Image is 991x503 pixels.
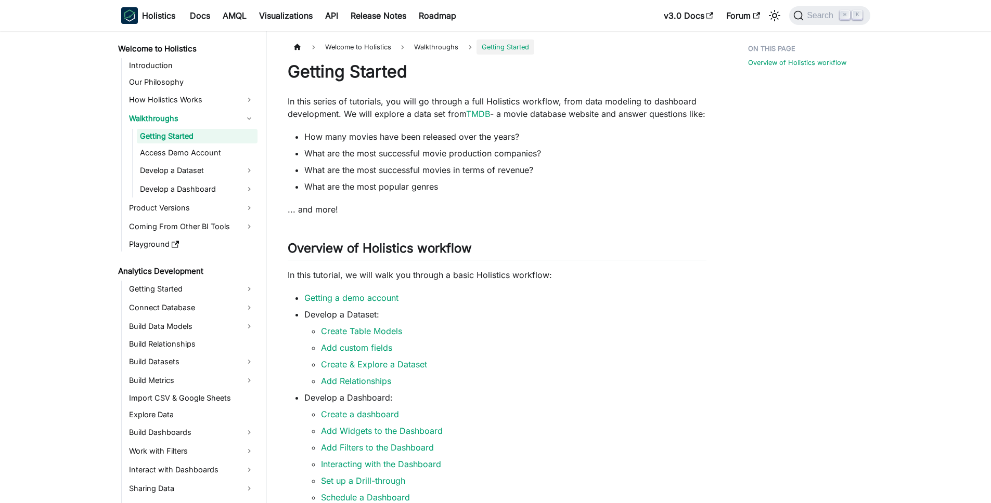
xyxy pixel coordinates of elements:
a: Walkthroughs [126,110,258,127]
a: Analytics Development [115,264,258,279]
a: TMDB [466,109,490,119]
a: Access Demo Account [137,145,258,160]
a: Interacting with the Dashboard [321,459,441,469]
a: Release Notes [344,7,413,24]
span: Getting Started [477,39,534,55]
a: AMQL [216,7,253,24]
a: Home page [288,39,307,55]
a: Our Philosophy [126,75,258,89]
a: Add Filters to the Dashboard [321,442,434,453]
a: Visualizations [253,7,319,24]
a: Explore Data [126,407,258,422]
a: Create Table Models [321,326,402,336]
button: Search (Command+K) [789,6,870,25]
a: Introduction [126,58,258,73]
a: Interact with Dashboards [126,461,258,478]
a: Getting Started [126,281,258,297]
li: Develop a Dataset: [304,308,706,387]
img: Holistics [121,7,138,24]
a: Roadmap [413,7,462,24]
a: Docs [184,7,216,24]
nav: Docs sidebar [111,31,267,503]
a: Welcome to Holistics [115,42,258,56]
p: ... and more! [288,203,706,216]
a: Create & Explore a Dataset [321,359,427,369]
a: Import CSV & Google Sheets [126,391,258,405]
a: Product Versions [126,200,258,216]
a: Add Widgets to the Dashboard [321,426,443,436]
h2: Overview of Holistics workflow [288,241,706,260]
a: Getting Started [137,129,258,143]
a: How Holistics Works [126,91,258,108]
a: Add custom fields [321,342,392,353]
button: Switch between dark and light mode (currently light mode) [766,7,783,24]
a: HolisticsHolistics [121,7,175,24]
a: Forum [720,7,766,24]
a: Build Datasets [126,353,258,370]
a: Build Dashboards [126,424,258,441]
a: Develop a Dashboard [137,181,258,197]
a: Create a dashboard [321,409,399,419]
kbd: K [852,10,863,20]
a: Build Data Models [126,318,258,335]
a: Schedule a Dashboard [321,492,410,502]
a: Build Relationships [126,337,258,351]
h1: Getting Started [288,61,706,82]
li: What are the most popular genres [304,180,706,193]
a: Playground [126,237,258,251]
a: Coming From Other BI Tools [126,218,258,235]
li: What are the most successful movies in terms of revenue? [304,164,706,176]
a: API [319,7,344,24]
a: Connect Database [126,299,258,316]
span: Walkthroughs [409,39,464,55]
span: Search [804,11,840,20]
kbd: ⌘ [840,10,850,20]
nav: Breadcrumbs [288,39,706,55]
b: Holistics [142,9,175,22]
a: Add Relationships [321,376,391,386]
a: Develop a Dataset [137,162,258,179]
a: Work with Filters [126,443,258,459]
a: v3.0 Docs [658,7,720,24]
a: Getting a demo account [304,293,398,303]
li: What are the most successful movie production companies? [304,147,706,160]
li: How many movies have been released over the years? [304,130,706,143]
p: In this series of tutorials, you will go through a full Holistics workflow, from data modeling to... [288,95,706,120]
p: In this tutorial, we will walk you through a basic Holistics workflow: [288,269,706,281]
a: Sharing Data [126,480,258,497]
a: Overview of Holistics workflow [748,58,846,68]
a: Build Metrics [126,372,258,389]
span: Welcome to Holistics [320,39,396,55]
a: Set up a Drill-through [321,475,405,486]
